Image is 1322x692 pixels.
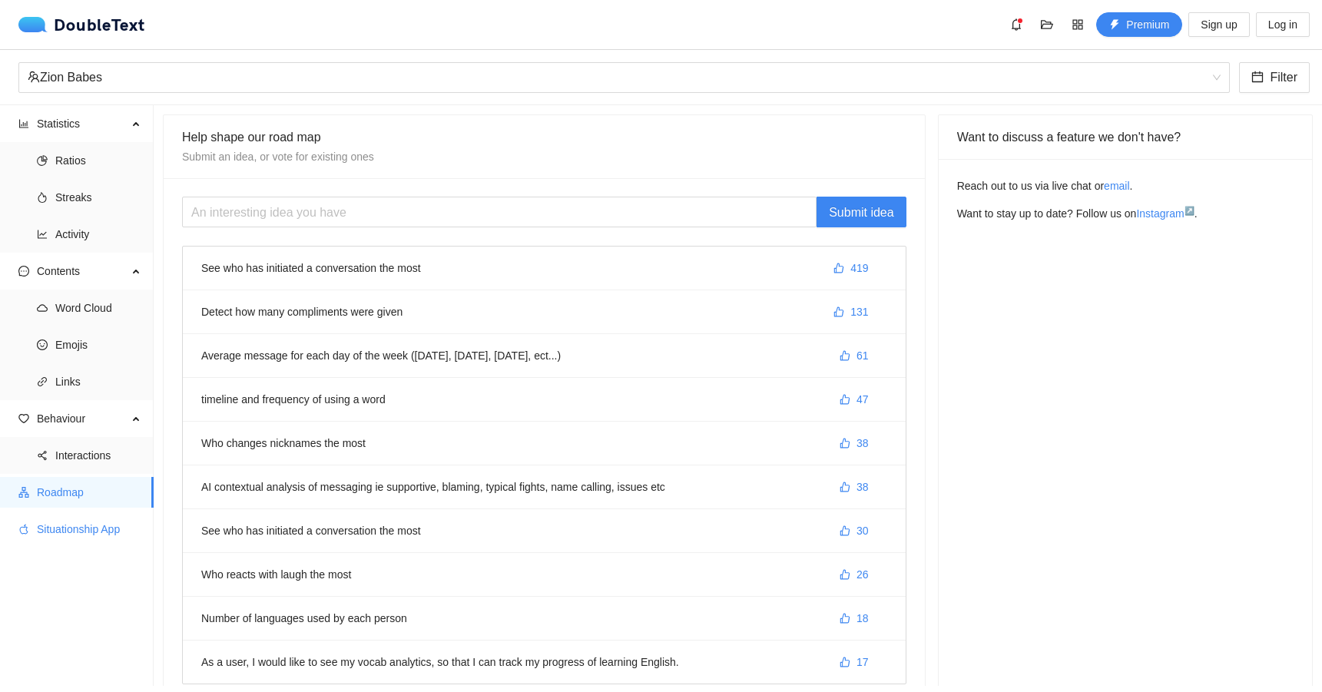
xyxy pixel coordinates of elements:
span: like [833,306,844,319]
button: Sign up [1188,12,1249,37]
span: Contents [37,256,128,286]
button: like26 [827,562,881,587]
li: As a user, I would like to see my vocab analytics, so that I can track my progress of learning En... [183,641,906,684]
span: team [28,71,40,83]
span: Situationship App [37,514,141,545]
span: smile [37,339,48,350]
span: like [840,482,850,494]
span: pie-chart [37,155,48,166]
span: 30 [856,522,869,539]
span: 18 [856,610,869,627]
span: appstore [1066,18,1089,31]
a: Instagram↗ [1136,207,1194,220]
div: Zion Babes [28,63,1207,92]
li: Number of languages used by each person [183,597,906,641]
div: Want to discuss a feature we don't have? [957,115,1294,159]
li: timeline and frequency of using a word [183,378,906,422]
span: heart [18,413,29,424]
button: calendarFilter [1239,62,1310,93]
p: Want to stay up to date? Follow us on . [957,205,1198,222]
span: calendar [1251,71,1264,85]
span: cloud [37,303,48,313]
span: apartment [18,487,29,498]
button: like18 [827,606,881,631]
button: bell [1004,12,1029,37]
span: Submit idea [829,203,894,222]
span: Word Cloud [55,293,141,323]
span: 61 [856,347,869,364]
span: Interactions [55,440,141,471]
div: DoubleText [18,17,145,32]
span: like [840,394,850,406]
span: 17 [856,654,869,670]
span: like [840,613,850,625]
span: bell [1005,18,1028,31]
span: fire [37,192,48,203]
span: 26 [856,566,869,583]
span: like [840,525,850,538]
img: logo [18,17,54,32]
span: like [840,438,850,450]
button: like30 [827,518,881,543]
span: Log in [1268,16,1297,33]
button: thunderboltPremium [1096,12,1182,37]
span: folder-open [1035,18,1059,31]
button: like419 [821,256,880,280]
button: Submit idea [817,197,906,227]
li: Average message for each day of the week ([DATE], [DATE], [DATE], ect...) [183,334,906,378]
span: Streaks [55,182,141,213]
span: Help shape our road map [182,131,321,144]
button: like38 [827,475,881,499]
span: Behaviour [37,403,128,434]
span: thunderbolt [1109,19,1120,31]
li: Who reacts with laugh the most [183,553,906,597]
span: Activity [55,219,141,250]
li: See who has initiated a conversation the most [183,247,906,290]
span: Statistics [37,108,128,139]
button: like131 [821,300,880,324]
button: like47 [827,387,881,412]
button: like38 [827,431,881,455]
span: Submit an idea, or vote for existing ones [182,151,374,163]
span: bar-chart [18,118,29,129]
p: Reach out to us via live chat or . [957,177,1198,194]
span: Links [55,366,141,397]
span: like [833,263,844,275]
li: Detect how many compliments were given [183,290,906,334]
a: logoDoubleText [18,17,145,32]
span: apple [18,524,29,535]
span: Roadmap [37,477,141,508]
span: Zion Babes [28,63,1221,92]
span: 38 [856,478,869,495]
span: 38 [856,435,869,452]
button: folder-open [1035,12,1059,37]
span: Emojis [55,329,141,360]
span: 47 [856,391,869,408]
input: An interesting idea you have [182,197,817,227]
span: Filter [1270,68,1297,87]
span: 131 [850,303,868,320]
span: like [840,657,850,669]
span: message [18,266,29,276]
button: appstore [1065,12,1090,37]
li: Who changes nicknames the most [183,422,906,465]
span: share-alt [37,450,48,461]
li: See who has initiated a conversation the most [183,509,906,553]
span: Sign up [1201,16,1237,33]
span: Ratios [55,145,141,176]
span: like [840,569,850,581]
span: link [37,376,48,387]
li: AI contextual analysis of messaging ie supportive, blaming, typical fights, name calling, issues etc [183,465,906,509]
span: line-chart [37,229,48,240]
span: 419 [850,260,868,276]
span: like [840,350,850,363]
span: Premium [1126,16,1169,33]
sup: ↗ [1184,206,1194,215]
button: Log in [1256,12,1310,37]
button: like61 [827,343,881,368]
a: email [1104,180,1129,192]
button: like17 [827,650,881,674]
